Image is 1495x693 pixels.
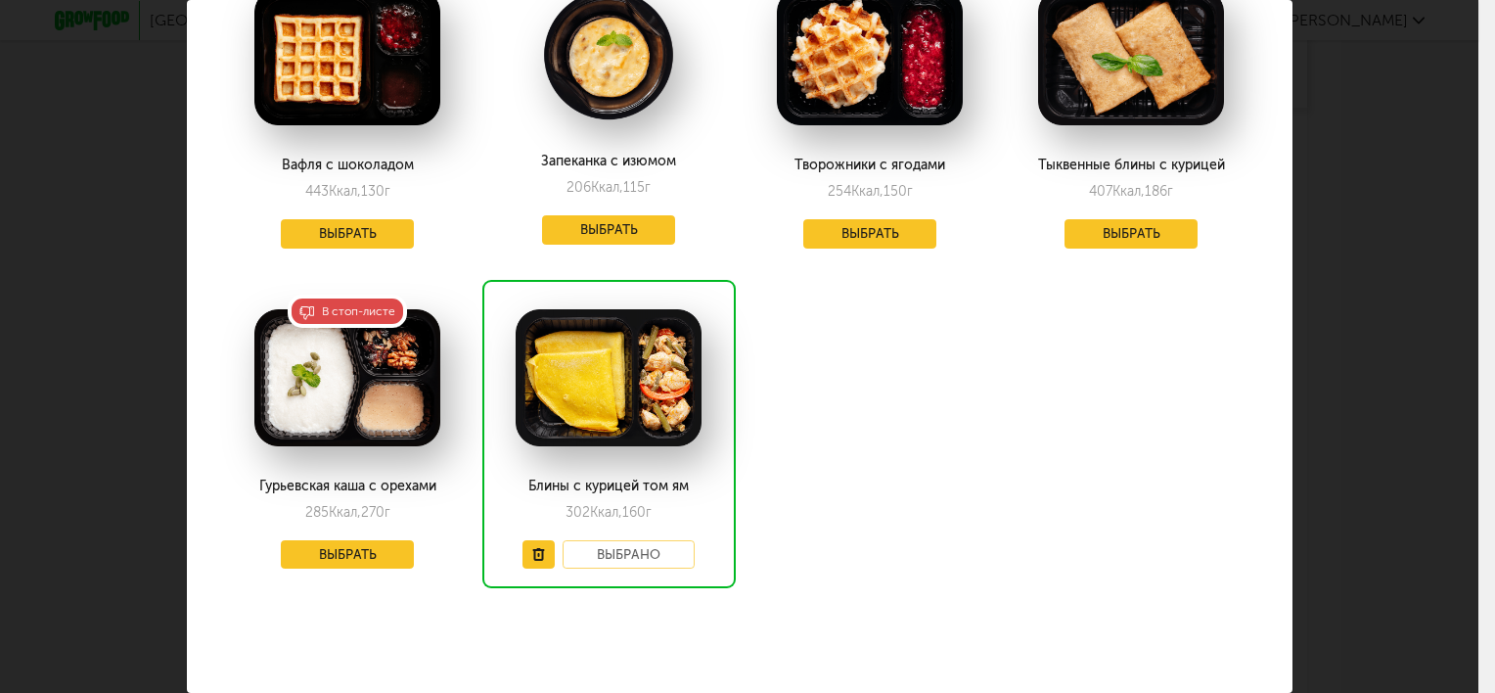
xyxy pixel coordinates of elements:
[646,504,652,521] span: г
[501,479,715,494] div: Блины с курицей том ям
[281,540,414,570] button: Выбрать
[566,504,652,521] div: 302 160
[240,158,454,173] div: Вафля с шоколадом
[591,179,623,196] span: Ккал,
[828,183,913,200] div: 254 150
[329,504,361,521] span: Ккал,
[762,158,976,173] div: Творожники с ягодами
[305,504,390,521] div: 285 270
[281,219,414,249] button: Выбрать
[542,215,675,245] button: Выбрать
[385,183,390,200] span: г
[566,179,651,196] div: 206 115
[501,154,715,169] div: Запеканка с изюмом
[1065,219,1198,249] button: Выбрать
[645,179,651,196] span: г
[1089,183,1173,200] div: 407 186
[516,309,702,446] img: big_hi0IROrVAvpwBh8X.png
[288,295,407,328] div: В стоп-листе
[305,183,390,200] div: 443 130
[240,479,454,494] div: Гурьевская каша с орехами
[907,183,913,200] span: г
[329,183,361,200] span: Ккал,
[254,309,440,446] img: big_grKKndI1LxNIXiE5.png
[385,504,390,521] span: г
[590,504,622,521] span: Ккал,
[803,219,936,249] button: Выбрать
[1112,183,1145,200] span: Ккал,
[1167,183,1173,200] span: г
[851,183,883,200] span: Ккал,
[1023,158,1238,173] div: Тыквенные блины с курицей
